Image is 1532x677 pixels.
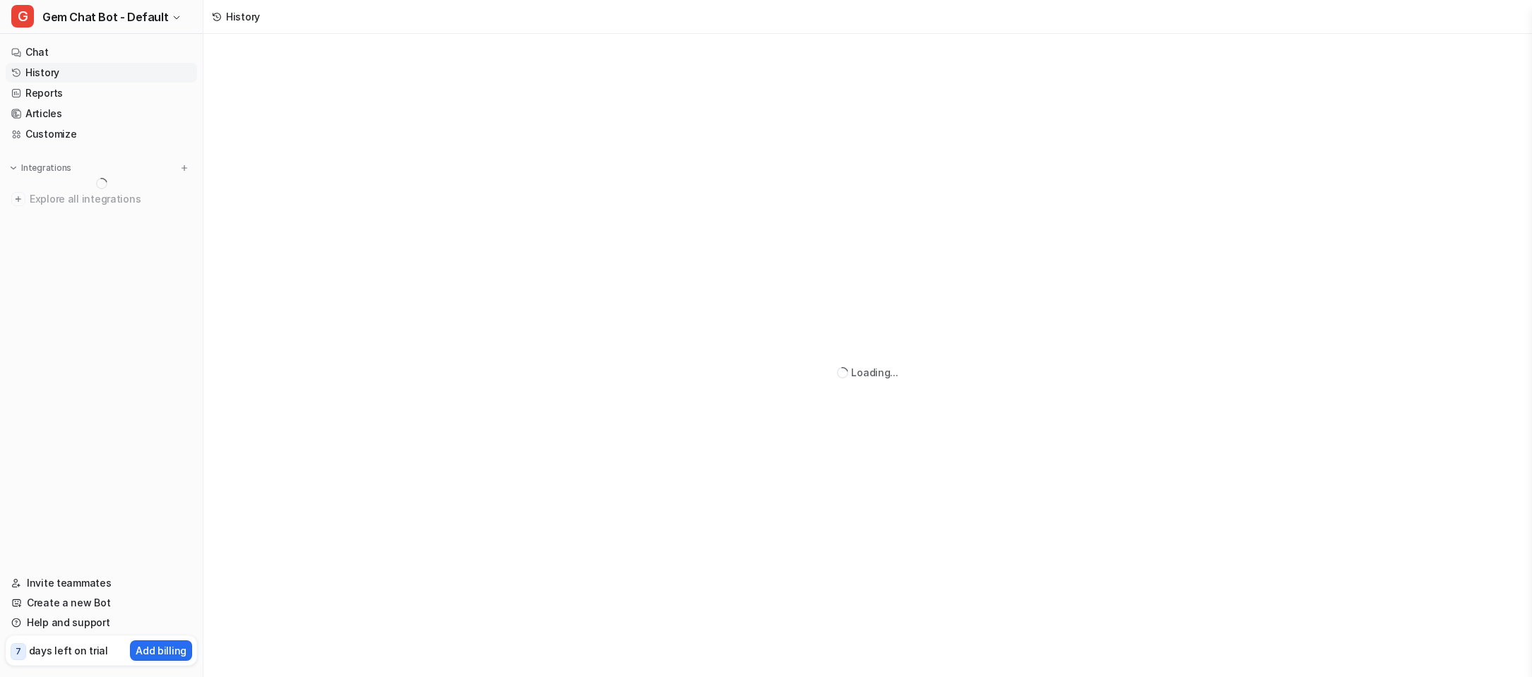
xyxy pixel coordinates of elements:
span: Gem Chat Bot - Default [42,7,168,27]
p: Integrations [21,162,71,174]
span: G [11,5,34,28]
a: Customize [6,124,197,144]
img: explore all integrations [11,192,25,206]
a: Create a new Bot [6,593,197,613]
img: expand menu [8,163,18,173]
a: Help and support [6,613,197,633]
div: Loading... [851,365,898,380]
p: 7 [16,645,21,658]
a: Reports [6,83,197,103]
a: Chat [6,42,197,62]
a: Articles [6,104,197,124]
p: days left on trial [29,643,108,658]
a: Invite teammates [6,573,197,593]
button: Integrations [6,161,76,175]
img: menu_add.svg [179,163,189,173]
span: Explore all integrations [30,188,191,210]
p: Add billing [136,643,186,658]
div: History [226,9,260,24]
a: History [6,63,197,83]
button: Add billing [130,640,192,661]
a: Explore all integrations [6,189,197,209]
